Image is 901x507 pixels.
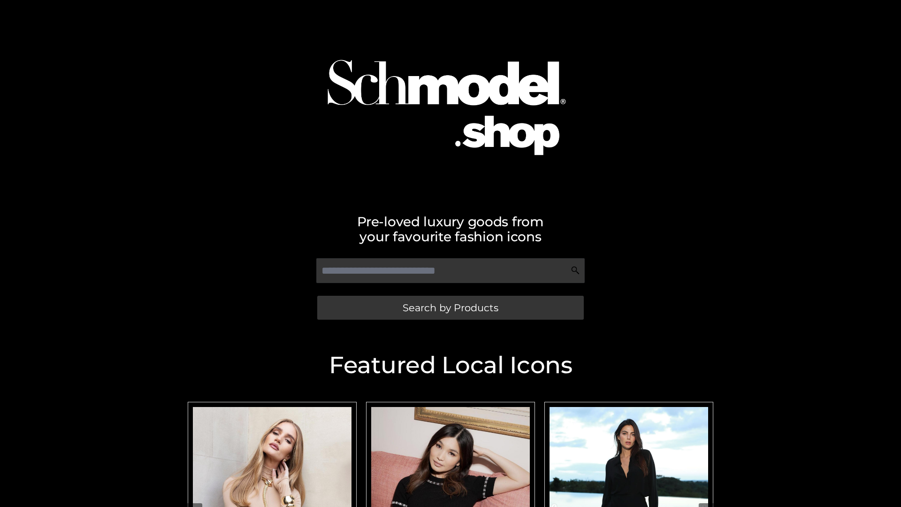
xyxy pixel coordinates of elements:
span: Search by Products [403,303,498,313]
h2: Featured Local Icons​ [183,353,718,377]
h2: Pre-loved luxury goods from your favourite fashion icons [183,214,718,244]
img: Search Icon [571,266,580,275]
a: Search by Products [317,296,584,320]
